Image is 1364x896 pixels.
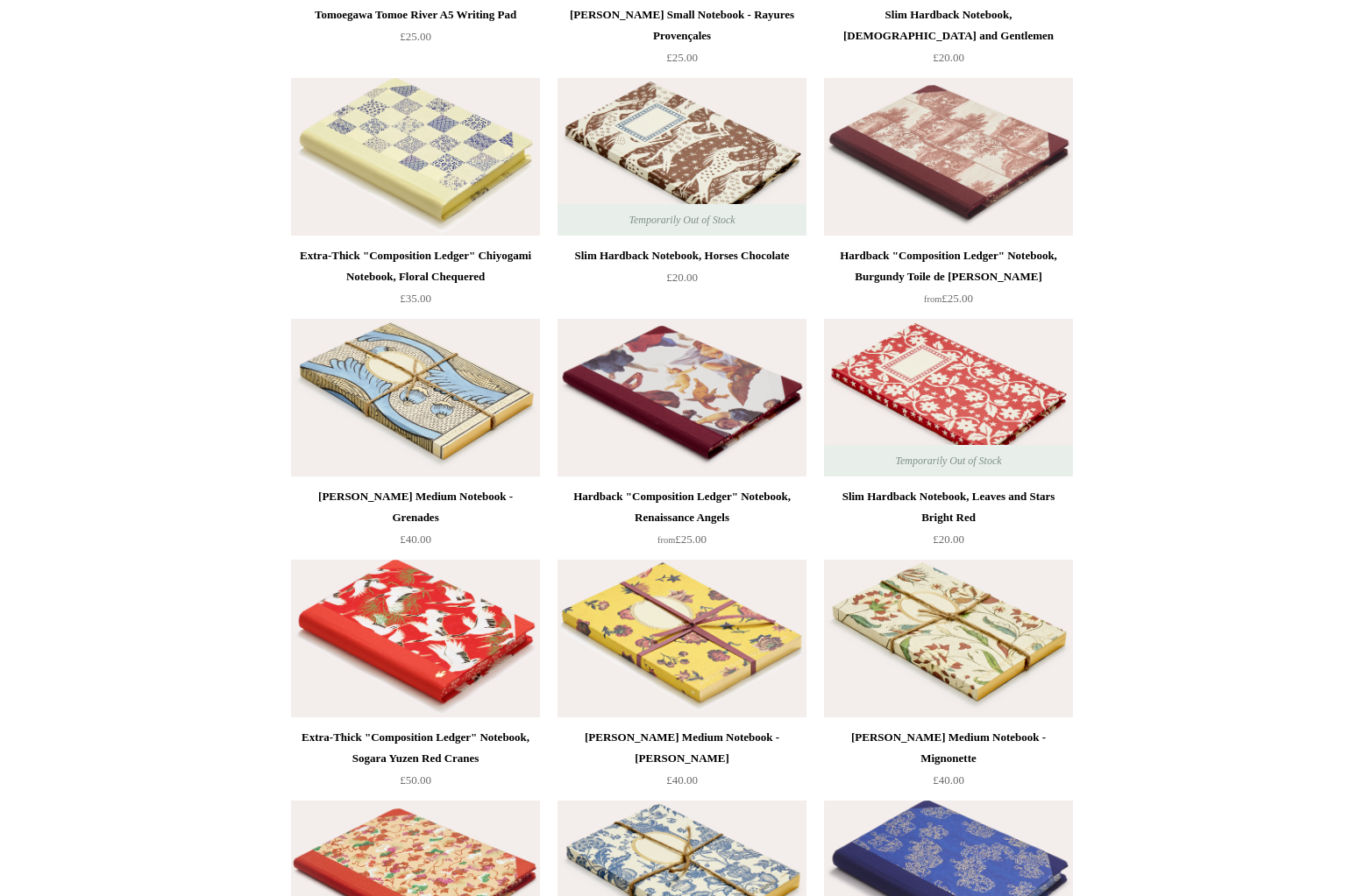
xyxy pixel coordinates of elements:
span: £40.00 [666,773,698,787]
img: Slim Hardback Notebook, Leaves and Stars Bright Red [824,319,1073,476]
img: Hardback "Composition Ledger" Notebook, Burgundy Toile de Jouy [824,78,1073,236]
a: Hardback "Composition Ledger" Notebook, Burgundy Toile de [PERSON_NAME] from£25.00 [824,245,1073,317]
span: £20.00 [933,51,964,64]
span: £20.00 [666,271,698,284]
a: Hardback "Composition Ledger" Notebook, Renaissance Angels Hardback "Composition Ledger" Notebook... [558,319,806,476]
a: Extra-Thick "Composition Ledger" Chiyogami Notebook, Floral Chequered Extra-Thick "Composition Le... [291,78,540,236]
a: [PERSON_NAME] Small Notebook - Rayures Provençales £25.00 [558,4,806,76]
a: Slim Hardback Notebook, Horses Chocolate Slim Hardback Notebook, Horses Chocolate Temporarily Out... [558,78,806,236]
div: Slim Hardback Notebook, [DEMOGRAPHIC_DATA] and Gentlemen [828,4,1069,46]
a: Extra-Thick "Composition Ledger" Chiyogami Notebook, Floral Chequered £35.00 [291,245,540,317]
a: Extra-Thick "Composition Ledger" Notebook, Sogara Yuzen Red Cranes £50.00 [291,727,540,799]
a: Slim Hardback Notebook, Leaves and Stars Bright Red £20.00 [824,486,1073,558]
a: Antoinette Poisson Medium Notebook - Grenades Antoinette Poisson Medium Notebook - Grenades [291,319,540,476]
a: Slim Hardback Notebook, Leaves and Stars Bright Red Slim Hardback Notebook, Leaves and Stars Brig... [824,319,1073,476]
a: Antoinette Poisson Medium Notebook - Bien Aimee Antoinette Poisson Medium Notebook - Bien Aimee [558,560,806,717]
div: Slim Hardback Notebook, Horses Chocolate [562,245,802,266]
span: from [924,294,941,304]
a: Antoinette Poisson Medium Notebook - Mignonette Antoinette Poisson Medium Notebook - Mignonette [824,560,1073,717]
div: Extra-Thick "Composition Ledger" Notebook, Sogara Yuzen Red Cranes [295,727,536,769]
div: [PERSON_NAME] Medium Notebook - Mignonette [828,727,1069,769]
span: £20.00 [933,533,964,546]
a: Hardback "Composition Ledger" Notebook, Renaissance Angels from£25.00 [558,486,806,558]
span: Temporarily Out of Stock [877,445,1019,476]
img: Extra-Thick "Composition Ledger" Chiyogami Notebook, Floral Chequered [291,78,540,236]
span: £25.00 [400,30,431,43]
a: [PERSON_NAME] Medium Notebook - Mignonette £40.00 [824,727,1073,799]
div: Extra-Thick "Composition Ledger" Chiyogami Notebook, Floral Chequered [295,245,536,287]
span: £25.00 [924,292,973,305]
a: [PERSON_NAME] Medium Notebook - Grenades £40.00 [291,486,540,558]
span: £40.00 [400,533,431,546]
span: £35.00 [400,292,431,305]
span: £50.00 [400,773,431,787]
div: [PERSON_NAME] Medium Notebook - [PERSON_NAME] [562,727,802,769]
img: Hardback "Composition Ledger" Notebook, Renaissance Angels [558,319,806,476]
span: Temporarily Out of Stock [611,204,752,236]
img: Antoinette Poisson Medium Notebook - Grenades [291,319,540,476]
div: [PERSON_NAME] Medium Notebook - Grenades [295,486,536,528]
div: Tomoegawa Tomoe River A5 Writing Pad [295,4,536,25]
img: Antoinette Poisson Medium Notebook - Bien Aimee [558,560,806,717]
span: £40.00 [933,773,964,787]
img: Slim Hardback Notebook, Horses Chocolate [558,78,806,236]
img: Antoinette Poisson Medium Notebook - Mignonette [824,560,1073,717]
a: Extra-Thick "Composition Ledger" Notebook, Sogara Yuzen Red Cranes Extra-Thick "Composition Ledge... [291,560,540,717]
img: Extra-Thick "Composition Ledger" Notebook, Sogara Yuzen Red Cranes [291,560,540,717]
a: Tomoegawa Tomoe River A5 Writing Pad £25.00 [291,4,540,76]
div: Hardback "Composition Ledger" Notebook, Burgundy Toile de [PERSON_NAME] [828,245,1069,287]
a: Slim Hardback Notebook, [DEMOGRAPHIC_DATA] and Gentlemen £20.00 [824,4,1073,76]
a: Slim Hardback Notebook, Horses Chocolate £20.00 [558,245,806,317]
a: Hardback "Composition Ledger" Notebook, Burgundy Toile de Jouy Hardback "Composition Ledger" Note... [824,78,1073,236]
span: £25.00 [657,533,707,546]
a: [PERSON_NAME] Medium Notebook - [PERSON_NAME] £40.00 [558,727,806,799]
span: from [657,535,675,545]
div: Slim Hardback Notebook, Leaves and Stars Bright Red [828,486,1069,528]
span: £25.00 [666,51,698,64]
div: [PERSON_NAME] Small Notebook - Rayures Provençales [562,4,802,46]
div: Hardback "Composition Ledger" Notebook, Renaissance Angels [562,486,802,528]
